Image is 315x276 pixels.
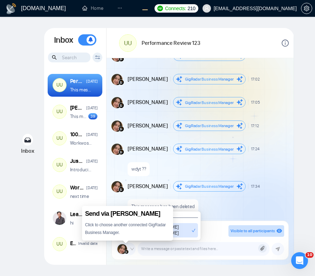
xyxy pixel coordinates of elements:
[306,252,314,258] span: 10
[251,76,260,82] span: 17:02
[53,212,66,225] img: Ari Sulistya
[231,228,275,233] span: Visible to all participants
[70,77,84,85] div: Performance Review 123
[70,220,74,226] p: hi
[86,105,97,111] div: [DATE]
[111,210,160,217] span: [PERSON_NAME]
[251,99,260,105] span: 17:05
[276,228,282,234] span: eye
[88,113,97,119] div: 39
[85,222,166,235] span: Click to choose another connected GigRadar Business Manager.
[85,210,160,217] span: Send via
[86,131,97,138] div: [DATE]
[185,147,234,152] span: GigRadar Business Manager
[53,237,66,251] div: UU
[131,203,194,210] p: This message has been deleted
[128,122,167,130] span: [PERSON_NAME]
[86,158,97,165] div: [DATE]
[53,158,66,172] div: UU
[53,105,66,118] div: UU
[48,53,90,62] input: Search...
[21,147,34,154] span: Inbox
[70,140,92,146] p: Workwose Agency the best upwork agency ever ��
[111,181,123,192] img: Andrian
[111,97,123,108] img: Andrian
[111,144,123,155] img: Andrian
[70,104,84,112] div: [PERSON_NAME]
[70,211,84,218] div: Leads generation for fiverr
[128,75,167,83] span: [PERSON_NAME]
[6,3,17,14] img: logo
[131,166,146,172] p: wdyt ??
[86,78,97,85] div: [DATE]
[128,145,167,153] span: [PERSON_NAME]
[70,166,92,173] p: Introducing our new LOGO!!!
[117,244,127,254] img: Andrian
[53,78,66,92] div: UU
[118,149,124,155] img: gigradar-bm.png
[251,184,260,189] span: 17:34
[128,98,167,106] span: [PERSON_NAME]
[70,131,84,138] div: 100x Engineers
[70,87,92,93] p: This message has been deleted
[204,6,209,11] span: user
[118,126,124,132] img: gigradar-bm.png
[70,113,89,120] p: This message has been deleted
[185,184,234,189] span: GigRadar Business Manager
[130,247,134,251] span: down
[53,185,66,198] div: UU
[282,40,289,47] span: info-circle
[185,77,234,82] span: GigRadar Business Manager
[251,123,259,129] span: 17:12
[251,146,260,152] span: 17:24
[52,54,58,61] span: search
[70,157,84,165] div: Just Charting
[165,5,186,12] span: Connects:
[185,54,234,58] span: GigRadar Business Manager
[54,34,73,46] h1: Inbox
[111,120,123,132] img: Andrian
[117,6,122,11] span: ellipsis
[301,6,312,11] span: setting
[124,250,129,254] img: gigradar-bm.png
[70,193,89,200] p: next time
[119,35,136,51] div: UU
[301,3,312,14] button: setting
[118,103,124,108] img: gigradar-bm.png
[128,182,167,190] span: [PERSON_NAME]
[78,240,97,247] div: Invalid date
[301,6,312,11] a: setting
[70,184,84,192] div: Workwiser
[157,6,163,11] img: upwork-logo.png
[86,185,97,191] div: [DATE]
[187,5,195,12] span: 210
[82,5,103,11] a: homeHome
[70,240,76,247] div: Employee of the month ([DATE])
[118,80,124,85] img: gigradar-bm.png
[111,74,123,85] img: Andrian
[118,187,124,192] img: gigradar-bm.png
[53,132,66,145] div: UU
[185,100,234,105] span: GigRadar Business Manager
[185,123,234,128] span: GigRadar Business Manager
[118,56,124,62] img: gigradar-bm.png
[142,39,200,47] h1: Performance Review 123
[291,252,308,269] iframe: Intercom live chat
